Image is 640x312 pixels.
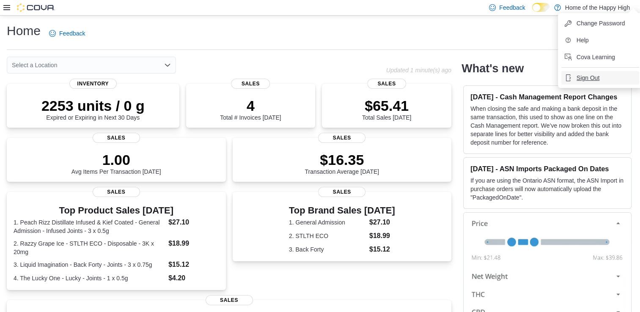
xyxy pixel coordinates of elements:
[164,62,171,68] button: Open list of options
[367,79,406,89] span: Sales
[168,238,219,249] dd: $18.99
[577,53,615,61] span: Cova Learning
[220,97,281,114] p: 4
[231,79,270,89] span: Sales
[565,3,630,13] p: Home of the Happy High
[17,3,55,12] img: Cova
[305,151,379,175] div: Transaction Average [DATE]
[470,164,624,173] h3: [DATE] - ASN Imports Packaged On Dates
[369,244,395,255] dd: $15.12
[386,67,451,74] p: Updated 1 minute(s) ago
[71,151,161,175] div: Avg Items Per Transaction [DATE]
[93,133,140,143] span: Sales
[289,205,395,216] h3: Top Brand Sales [DATE]
[561,71,639,85] button: Sign Out
[14,205,219,216] h3: Top Product Sales [DATE]
[168,217,219,227] dd: $27.10
[14,274,165,282] dt: 4. The Lucky One - Lucky - Joints - 1 x 0.5g
[561,33,639,47] button: Help
[362,97,411,114] p: $65.41
[46,25,88,42] a: Feedback
[59,29,85,38] span: Feedback
[289,245,366,254] dt: 3. Back Forty
[289,218,366,227] dt: 1. General Admission
[499,3,525,12] span: Feedback
[305,151,379,168] p: $16.35
[470,176,624,202] p: If you are using the Ontario ASN format, the ASN Import in purchase orders will now automatically...
[71,151,161,168] p: 1.00
[561,50,639,64] button: Cova Learning
[41,97,145,114] p: 2253 units / 0 g
[41,97,145,121] div: Expired or Expiring in Next 30 Days
[289,232,366,240] dt: 2. STLTH ECO
[69,79,117,89] span: Inventory
[168,273,219,283] dd: $4.20
[470,104,624,147] p: When closing the safe and making a bank deposit in the same transaction, this used to show as one...
[220,97,281,121] div: Total # Invoices [DATE]
[14,218,165,235] dt: 1. Peach Rizz Distillate Infused & Kief Coated - General Admission - Infused Joints - 3 x 0.5g
[577,19,625,27] span: Change Password
[318,133,365,143] span: Sales
[369,231,395,241] dd: $18.99
[577,74,599,82] span: Sign Out
[168,260,219,270] dd: $15.12
[577,36,589,44] span: Help
[561,16,639,30] button: Change Password
[461,62,524,75] h2: What's new
[14,239,165,256] dt: 2. Razzy Grape Ice - STLTH ECO - Disposable - 3K x 20mg
[93,187,140,197] span: Sales
[7,22,41,39] h1: Home
[318,187,365,197] span: Sales
[14,260,165,269] dt: 3. Liquid Imagination - Back Forty - Joints - 3 x 0.75g
[470,93,624,101] h3: [DATE] - Cash Management Report Changes
[369,217,395,227] dd: $27.10
[206,295,253,305] span: Sales
[532,3,550,12] input: Dark Mode
[362,97,411,121] div: Total Sales [DATE]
